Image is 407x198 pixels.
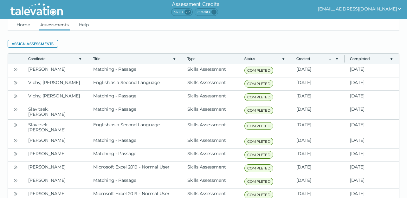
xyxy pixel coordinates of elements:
[345,175,399,188] clr-dg-cell: [DATE]
[23,162,88,175] clr-dg-cell: [PERSON_NAME]
[345,64,399,77] clr-dg-cell: [DATE]
[23,120,88,135] clr-dg-cell: Slavitsek, [PERSON_NAME]
[23,104,88,119] clr-dg-cell: Slavitsek, [PERSON_NAME]
[244,138,273,145] span: COMPLETED
[13,191,18,196] cds-icon: Open
[244,93,273,101] span: COMPLETED
[88,64,182,77] clr-dg-cell: Matching - Passage
[13,94,18,99] cds-icon: Open
[171,8,193,16] span: Skills
[182,148,239,162] clr-dg-cell: Skills Assessment
[23,175,88,188] clr-dg-cell: [PERSON_NAME]
[23,91,88,104] clr-dg-cell: Vichy, [PERSON_NAME]
[244,151,273,159] span: COMPLETED
[12,190,19,197] button: Open
[345,135,399,148] clr-dg-cell: [DATE]
[88,91,182,104] clr-dg-cell: Matching - Passage
[8,2,66,17] img: Talevation_Logo_Transparent_white.png
[291,91,345,104] clr-dg-cell: [DATE]
[182,162,239,175] clr-dg-cell: Skills Assessment
[88,120,182,135] clr-dg-cell: English as a Second Language
[345,162,399,175] clr-dg-cell: [DATE]
[13,178,18,183] cds-icon: Open
[345,120,399,135] clr-dg-cell: [DATE]
[12,176,19,184] button: Open
[211,10,216,15] span: 1
[12,121,19,129] button: Open
[291,120,345,135] clr-dg-cell: [DATE]
[93,56,170,61] button: Title
[13,80,18,85] cds-icon: Open
[318,5,402,13] button: show user actions
[28,56,76,61] button: Candidate
[171,1,220,8] h6: Assessment Credits
[291,148,345,162] clr-dg-cell: [DATE]
[244,107,273,114] span: COMPLETED
[291,77,345,90] clr-dg-cell: [DATE]
[12,79,19,86] button: Open
[12,105,19,113] button: Open
[8,40,58,48] button: Assign assessments
[237,52,241,65] button: Column resize handle
[88,175,182,188] clr-dg-cell: Matching - Passage
[182,104,239,119] clr-dg-cell: Skills Assessment
[291,175,345,188] clr-dg-cell: [DATE]
[291,162,345,175] clr-dg-cell: [DATE]
[88,135,182,148] clr-dg-cell: Matching - Passage
[39,19,70,30] a: Assessments
[13,107,18,112] cds-icon: Open
[13,138,18,143] cds-icon: Open
[244,178,273,185] span: COMPLETED
[88,77,182,90] clr-dg-cell: English as a Second Language
[291,104,345,119] clr-dg-cell: [DATE]
[182,77,239,90] clr-dg-cell: Skills Assessment
[12,150,19,157] button: Open
[88,104,182,119] clr-dg-cell: Matching - Passage
[182,135,239,148] clr-dg-cell: Skills Assessment
[291,64,345,77] clr-dg-cell: [DATE]
[180,52,184,65] button: Column resize handle
[350,56,387,61] button: Completed
[345,77,399,90] clr-dg-cell: [DATE]
[345,148,399,162] clr-dg-cell: [DATE]
[343,52,347,65] button: Column resize handle
[296,56,332,61] button: Created
[23,77,88,90] clr-dg-cell: Vichy, [PERSON_NAME]
[13,67,18,72] cds-icon: Open
[182,120,239,135] clr-dg-cell: Skills Assessment
[12,65,19,73] button: Open
[78,19,90,30] a: Help
[13,151,18,156] cds-icon: Open
[23,148,88,162] clr-dg-cell: [PERSON_NAME]
[244,56,279,61] button: Status
[182,91,239,104] clr-dg-cell: Skills Assessment
[88,162,182,175] clr-dg-cell: Microsoft Excel 2019 - Normal User
[187,56,234,61] span: Type
[195,8,218,16] span: Credits
[289,52,293,65] button: Column resize handle
[244,164,273,172] span: COMPLETED
[345,104,399,119] clr-dg-cell: [DATE]
[23,64,88,77] clr-dg-cell: [PERSON_NAME]
[12,163,19,171] button: Open
[13,122,18,128] cds-icon: Open
[13,165,18,170] cds-icon: Open
[86,52,90,65] button: Column resize handle
[244,122,273,130] span: COMPLETED
[23,135,88,148] clr-dg-cell: [PERSON_NAME]
[345,91,399,104] clr-dg-cell: [DATE]
[15,19,31,30] a: Home
[291,135,345,148] clr-dg-cell: [DATE]
[244,67,273,74] span: COMPLETED
[88,148,182,162] clr-dg-cell: Matching - Passage
[12,92,19,100] button: Open
[182,175,239,188] clr-dg-cell: Skills Assessment
[184,10,191,15] span: 27
[12,136,19,144] button: Open
[182,64,239,77] clr-dg-cell: Skills Assessment
[244,80,273,88] span: COMPLETED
